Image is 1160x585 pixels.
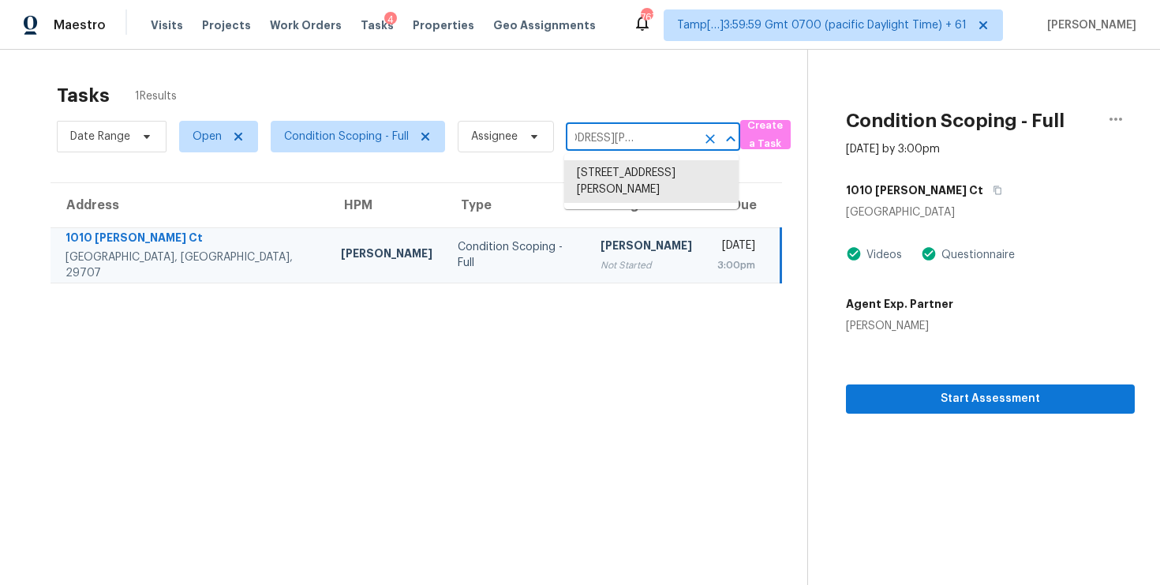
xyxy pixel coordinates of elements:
[471,129,518,144] span: Assignee
[720,128,742,150] button: Close
[458,239,575,271] div: Condition Scoping - Full
[65,230,316,249] div: 1010 [PERSON_NAME] Ct
[846,141,940,157] div: [DATE] by 3:00pm
[846,204,1135,220] div: [GEOGRAPHIC_DATA]
[859,389,1122,409] span: Start Assessment
[846,113,1065,129] h2: Condition Scoping - Full
[445,183,588,227] th: Type
[748,117,783,153] span: Create a Task
[413,17,474,33] span: Properties
[284,129,409,144] span: Condition Scoping - Full
[384,12,397,28] div: 4
[717,238,755,257] div: [DATE]
[641,9,652,25] div: 767
[1041,17,1136,33] span: [PERSON_NAME]
[699,128,721,150] button: Clear
[57,88,110,103] h2: Tasks
[202,17,251,33] span: Projects
[328,183,445,227] th: HPM
[937,247,1015,263] div: Questionnaire
[740,120,791,149] button: Create a Task
[846,296,953,312] h5: Agent Exp. Partner
[846,246,862,262] img: Artifact Present Icon
[921,246,937,262] img: Artifact Present Icon
[862,247,902,263] div: Videos
[493,17,596,33] span: Geo Assignments
[361,20,394,31] span: Tasks
[70,129,130,144] span: Date Range
[135,88,177,104] span: 1 Results
[846,384,1135,414] button: Start Assessment
[341,246,432,265] div: [PERSON_NAME]
[65,249,316,281] div: [GEOGRAPHIC_DATA], [GEOGRAPHIC_DATA], 29707
[54,17,106,33] span: Maestro
[51,183,328,227] th: Address
[270,17,342,33] span: Work Orders
[846,318,953,334] div: [PERSON_NAME]
[566,126,696,151] input: Search by address
[983,176,1005,204] button: Copy Address
[601,238,692,257] div: [PERSON_NAME]
[717,257,755,273] div: 3:00pm
[705,183,781,227] th: Due
[193,129,222,144] span: Open
[846,182,983,198] h5: 1010 [PERSON_NAME] Ct
[601,257,692,273] div: Not Started
[677,17,967,33] span: Tamp[…]3:59:59 Gmt 0700 (pacific Daylight Time) + 61
[151,17,183,33] span: Visits
[564,160,739,203] li: [STREET_ADDRESS][PERSON_NAME]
